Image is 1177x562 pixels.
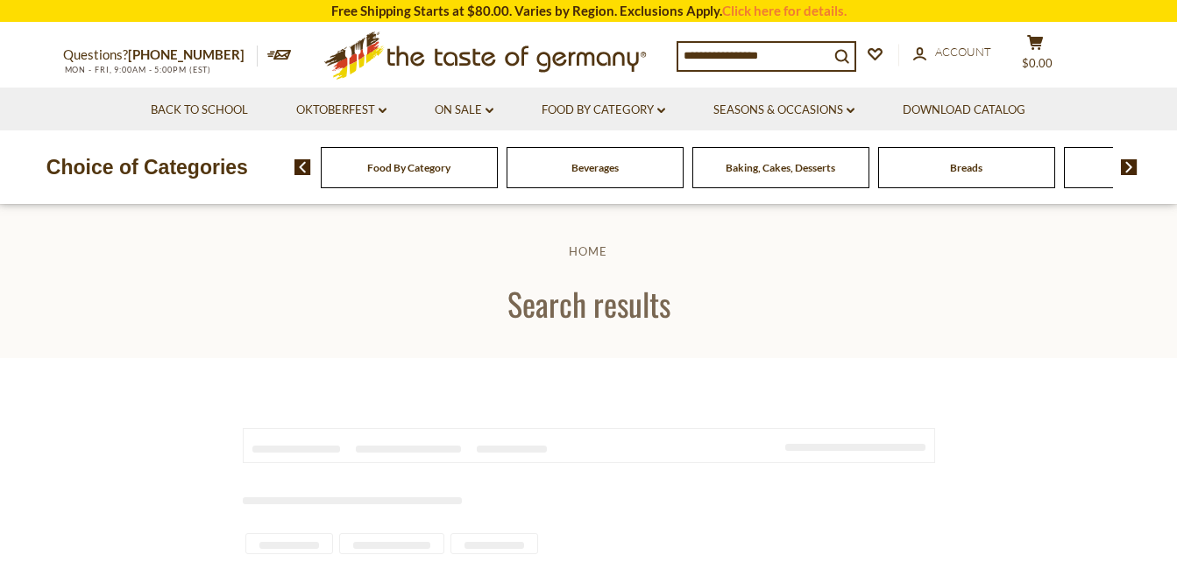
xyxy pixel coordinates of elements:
a: Back to School [151,101,248,120]
a: Breads [950,161,982,174]
h1: Search results [54,284,1123,323]
a: Beverages [571,161,619,174]
img: previous arrow [294,159,311,175]
a: Food By Category [367,161,450,174]
button: $0.00 [1010,34,1062,78]
a: Download Catalog [903,101,1025,120]
a: Account [913,43,991,62]
span: MON - FRI, 9:00AM - 5:00PM (EST) [63,65,212,74]
span: $0.00 [1022,56,1053,70]
a: [PHONE_NUMBER] [128,46,245,62]
a: Oktoberfest [296,101,386,120]
span: Account [935,45,991,59]
p: Questions? [63,44,258,67]
a: Home [569,244,607,258]
a: Click here for details. [722,3,847,18]
a: Seasons & Occasions [713,101,854,120]
a: Baking, Cakes, Desserts [726,161,835,174]
a: On Sale [435,101,493,120]
img: next arrow [1121,159,1138,175]
a: Food By Category [542,101,665,120]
